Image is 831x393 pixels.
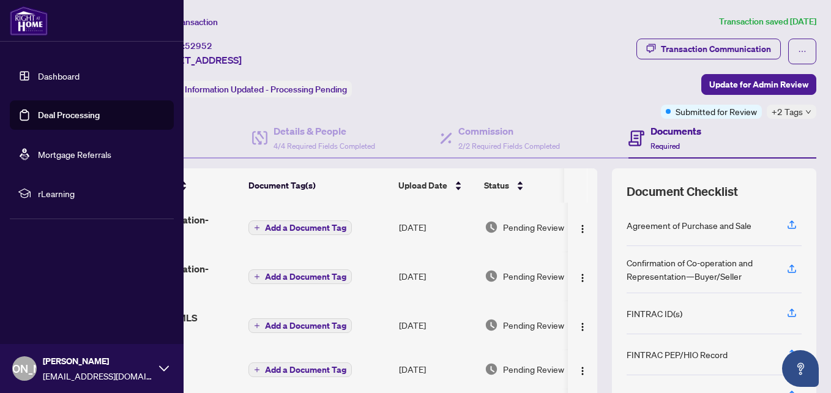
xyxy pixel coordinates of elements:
[479,168,583,203] th: Status
[152,17,218,28] span: View Transaction
[772,105,803,119] span: +2 Tags
[627,219,751,232] div: Agreement of Purchase and Sale
[248,362,352,378] button: Add a Document Tag
[485,220,498,234] img: Document Status
[265,321,346,330] span: Add a Document Tag
[578,366,587,376] img: Logo
[458,124,560,138] h4: Commission
[485,362,498,376] img: Document Status
[709,75,808,94] span: Update for Admin Review
[661,39,771,59] div: Transaction Communication
[248,220,352,235] button: Add a Document Tag
[10,6,48,36] img: logo
[578,224,587,234] img: Logo
[394,301,480,350] td: [DATE]
[573,315,592,335] button: Logo
[398,179,447,192] span: Upload Date
[38,110,100,121] a: Deal Processing
[627,307,682,320] div: FINTRAC ID(s)
[394,350,480,389] td: [DATE]
[573,266,592,286] button: Logo
[185,84,347,95] span: Information Updated - Processing Pending
[274,141,375,151] span: 4/4 Required Fields Completed
[627,256,772,283] div: Confirmation of Co-operation and Representation—Buyer/Seller
[38,149,111,160] a: Mortgage Referrals
[578,273,587,283] img: Logo
[265,365,346,374] span: Add a Document Tag
[627,348,728,361] div: FINTRAC PEP/HIO Record
[458,141,560,151] span: 2/2 Required Fields Completed
[805,109,811,115] span: down
[503,220,564,234] span: Pending Review
[254,274,260,280] span: plus
[274,124,375,138] h4: Details & People
[248,318,352,333] button: Add a Document Tag
[38,70,80,81] a: Dashboard
[578,322,587,332] img: Logo
[485,269,498,283] img: Document Status
[248,269,352,284] button: Add a Document Tag
[627,183,738,200] span: Document Checklist
[254,225,260,231] span: plus
[248,269,352,285] button: Add a Document Tag
[244,168,393,203] th: Document Tag(s)
[484,179,509,192] span: Status
[650,124,701,138] h4: Documents
[676,105,757,118] span: Submitted for Review
[393,168,479,203] th: Upload Date
[152,81,352,97] div: Status:
[38,187,165,200] span: rLearning
[719,15,816,29] article: Transaction saved [DATE]
[503,269,564,283] span: Pending Review
[254,323,260,329] span: plus
[254,367,260,373] span: plus
[265,272,346,281] span: Add a Document Tag
[248,362,352,377] button: Add a Document Tag
[503,362,564,376] span: Pending Review
[43,369,153,383] span: [EMAIL_ADDRESS][DOMAIN_NAME]
[152,53,242,67] span: [STREET_ADDRESS]
[573,217,592,237] button: Logo
[265,223,346,232] span: Add a Document Tag
[573,359,592,379] button: Logo
[43,354,153,368] span: [PERSON_NAME]
[782,350,819,387] button: Open asap
[248,220,352,236] button: Add a Document Tag
[650,141,680,151] span: Required
[185,40,212,51] span: 52952
[394,203,480,252] td: [DATE]
[485,318,498,332] img: Document Status
[503,318,564,332] span: Pending Review
[798,47,807,56] span: ellipsis
[636,39,781,59] button: Transaction Communication
[394,252,480,301] td: [DATE]
[248,318,352,334] button: Add a Document Tag
[701,74,816,95] button: Update for Admin Review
